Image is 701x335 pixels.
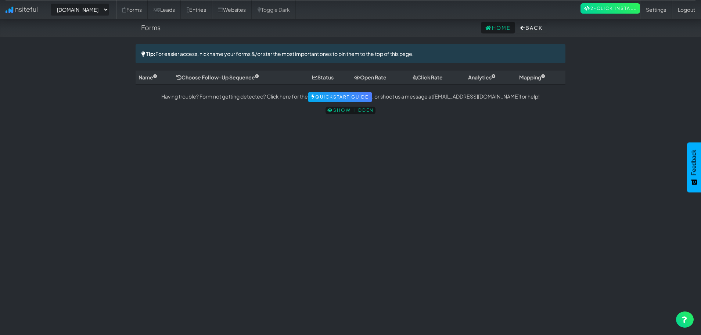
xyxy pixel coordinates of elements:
[326,107,375,114] a: Show hidden
[212,0,252,19] a: Websites
[410,71,465,84] th: Click Rate
[580,3,640,14] a: 2-Click Install
[433,93,520,100] a: [EMAIL_ADDRESS][DOMAIN_NAME]
[481,22,515,33] a: Home
[672,0,701,19] a: Logout
[351,71,410,84] th: Open Rate
[308,92,372,102] a: Quickstart Guide
[519,74,545,81] span: Mapping
[468,74,496,81] span: Analytics
[139,74,157,81] span: Name
[181,0,212,19] a: Entries
[516,22,547,33] button: Back
[691,150,697,175] span: Feedback
[148,0,181,19] a: Leads
[6,7,13,13] img: icon.png
[141,24,161,31] h4: Forms
[640,0,672,19] a: Settings
[176,74,259,81] span: Choose Follow-Up Sequence
[116,0,148,19] a: Forms
[146,50,155,57] strong: Tip:
[136,44,565,63] div: For easier access, nickname your forms &/or star the most important ones to pin them to the top o...
[309,71,351,84] th: Status
[136,92,565,102] p: Having trouble? Form not getting detected? Click here for the , or shoot us a message at for help!
[687,142,701,192] button: Feedback - Show survey
[252,0,296,19] a: Toggle Dark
